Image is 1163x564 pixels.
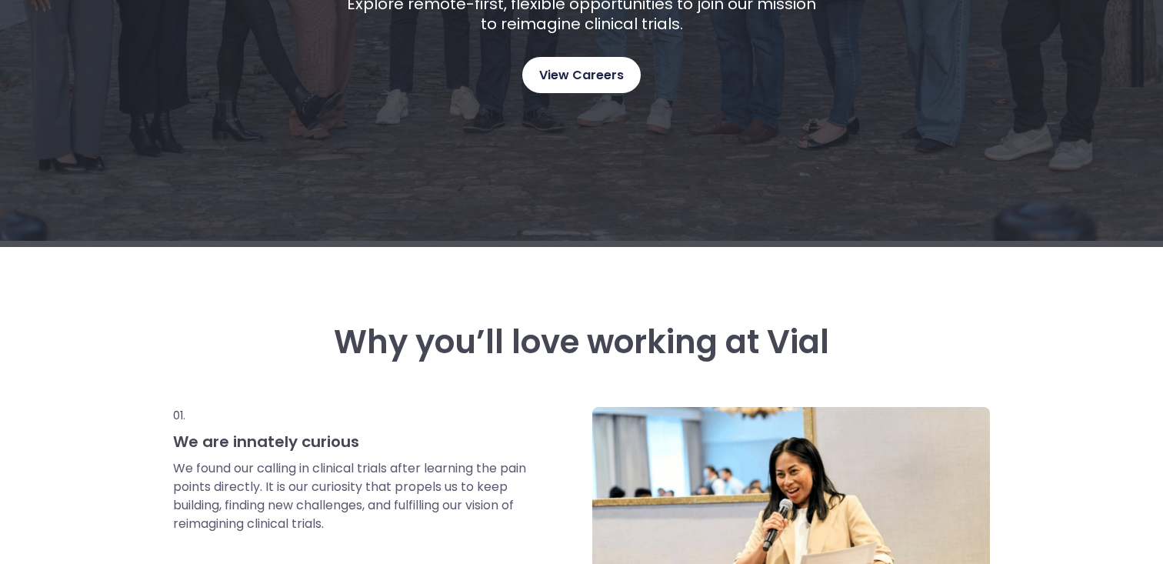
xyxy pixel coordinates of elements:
p: 01. [173,407,528,424]
p: We found our calling in clinical trials after learning the pain points directly. It is our curios... [173,459,528,533]
a: View Careers [522,57,641,93]
h3: Why you’ll love working at Vial [173,324,990,361]
h3: We are innately curious [173,432,528,452]
span: View Careers [539,65,624,85]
